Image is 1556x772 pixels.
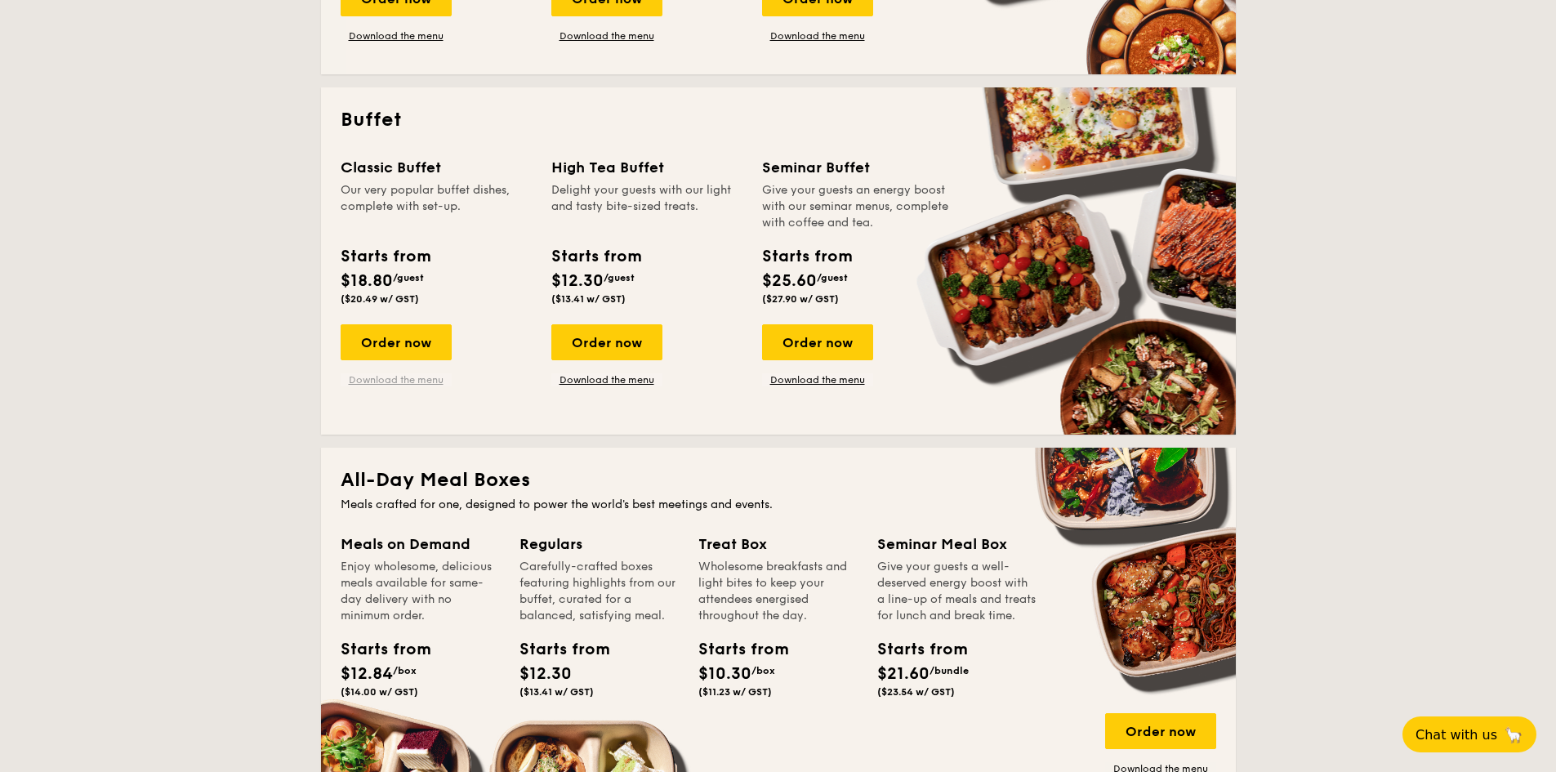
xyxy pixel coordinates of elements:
span: ($14.00 w/ GST) [341,686,418,698]
div: Order now [551,324,662,360]
div: Give your guests an energy boost with our seminar menus, complete with coffee and tea. [762,182,953,231]
span: Chat with us [1416,727,1497,743]
div: Starts from [341,637,414,662]
h2: All-Day Meal Boxes [341,467,1216,493]
span: $12.30 [519,664,572,684]
div: Enjoy wholesome, delicious meals available for same-day delivery with no minimum order. [341,559,500,624]
div: High Tea Buffet [551,156,742,179]
span: ($13.41 w/ GST) [519,686,594,698]
div: Order now [341,324,452,360]
span: /guest [817,272,848,283]
div: Starts from [341,244,430,269]
span: /guest [604,272,635,283]
div: Order now [1105,713,1216,749]
div: Carefully-crafted boxes featuring highlights from our buffet, curated for a balanced, satisfying ... [519,559,679,624]
div: Classic Buffet [341,156,532,179]
a: Download the menu [762,373,873,386]
div: Treat Box [698,533,858,556]
span: /guest [393,272,424,283]
button: Chat with us🦙 [1402,716,1536,752]
a: Download the menu [551,373,662,386]
span: ($27.90 w/ GST) [762,293,839,305]
div: Our very popular buffet dishes, complete with set-up. [341,182,532,231]
span: ($23.54 w/ GST) [877,686,955,698]
div: Seminar Buffet [762,156,953,179]
span: ($13.41 w/ GST) [551,293,626,305]
a: Download the menu [551,29,662,42]
div: Delight your guests with our light and tasty bite-sized treats. [551,182,742,231]
div: Starts from [877,637,951,662]
span: $12.30 [551,271,604,291]
span: $25.60 [762,271,817,291]
div: Order now [762,324,873,360]
div: Starts from [762,244,851,269]
div: Meals on Demand [341,533,500,556]
div: Regulars [519,533,679,556]
span: /bundle [930,665,969,676]
a: Download the menu [341,373,452,386]
a: Download the menu [341,29,452,42]
span: /box [393,665,417,676]
span: $21.60 [877,664,930,684]
div: Wholesome breakfasts and light bites to keep your attendees energised throughout the day. [698,559,858,624]
span: ($11.23 w/ GST) [698,686,772,698]
span: /box [751,665,775,676]
div: Starts from [519,637,593,662]
div: Starts from [551,244,640,269]
div: Starts from [698,637,772,662]
span: $12.84 [341,664,393,684]
div: Seminar Meal Box [877,533,1037,556]
a: Download the menu [762,29,873,42]
span: $18.80 [341,271,393,291]
div: Give your guests a well-deserved energy boost with a line-up of meals and treats for lunch and br... [877,559,1037,624]
h2: Buffet [341,107,1216,133]
span: $10.30 [698,664,751,684]
span: 🦙 [1504,725,1523,744]
span: ($20.49 w/ GST) [341,293,419,305]
div: Meals crafted for one, designed to power the world's best meetings and events. [341,497,1216,513]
